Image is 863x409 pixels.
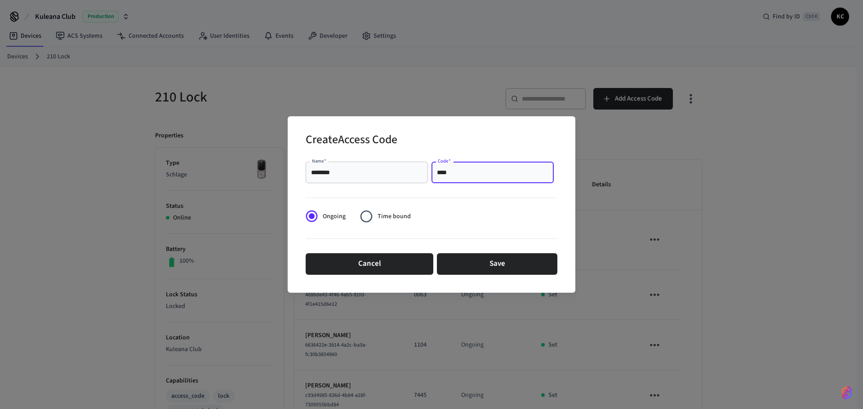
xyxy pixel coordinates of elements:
span: Time bound [378,212,411,221]
button: Cancel [306,253,433,275]
button: Save [437,253,557,275]
span: Ongoing [323,212,346,221]
img: SeamLogoGradient.69752ec5.svg [841,386,852,400]
h2: Create Access Code [306,127,397,154]
label: Code [438,158,451,164]
label: Name [312,158,326,164]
